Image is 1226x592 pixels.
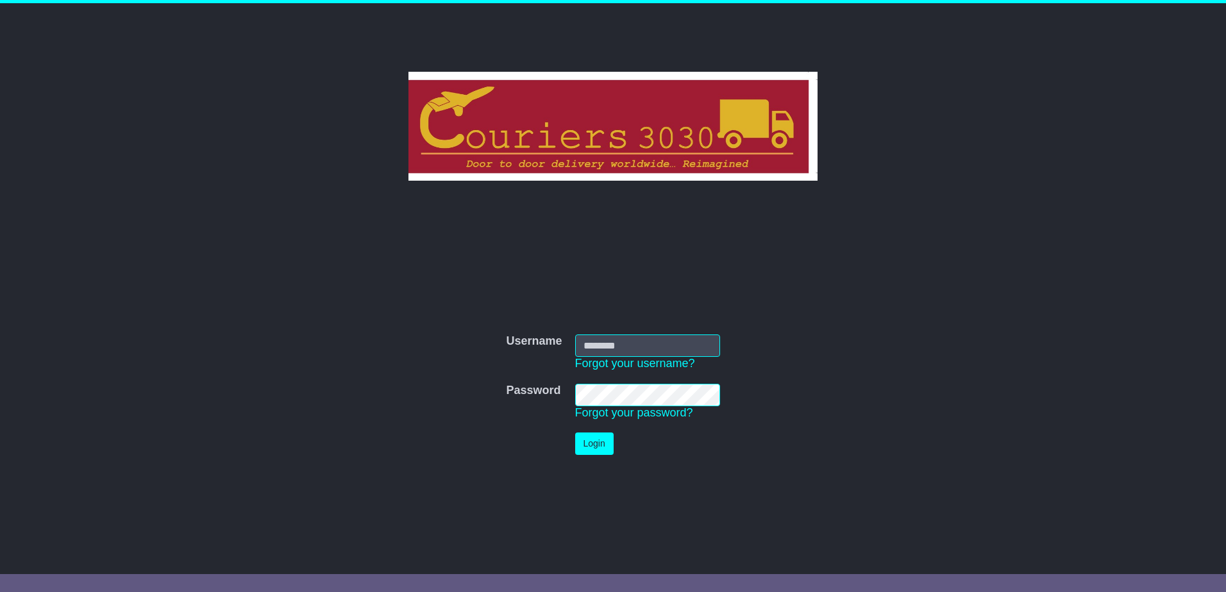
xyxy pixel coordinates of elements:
button: Login [575,432,614,455]
label: Username [506,334,562,349]
img: Couriers 3030 [408,72,818,181]
a: Forgot your username? [575,357,695,370]
label: Password [506,384,560,398]
a: Forgot your password? [575,406,693,419]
